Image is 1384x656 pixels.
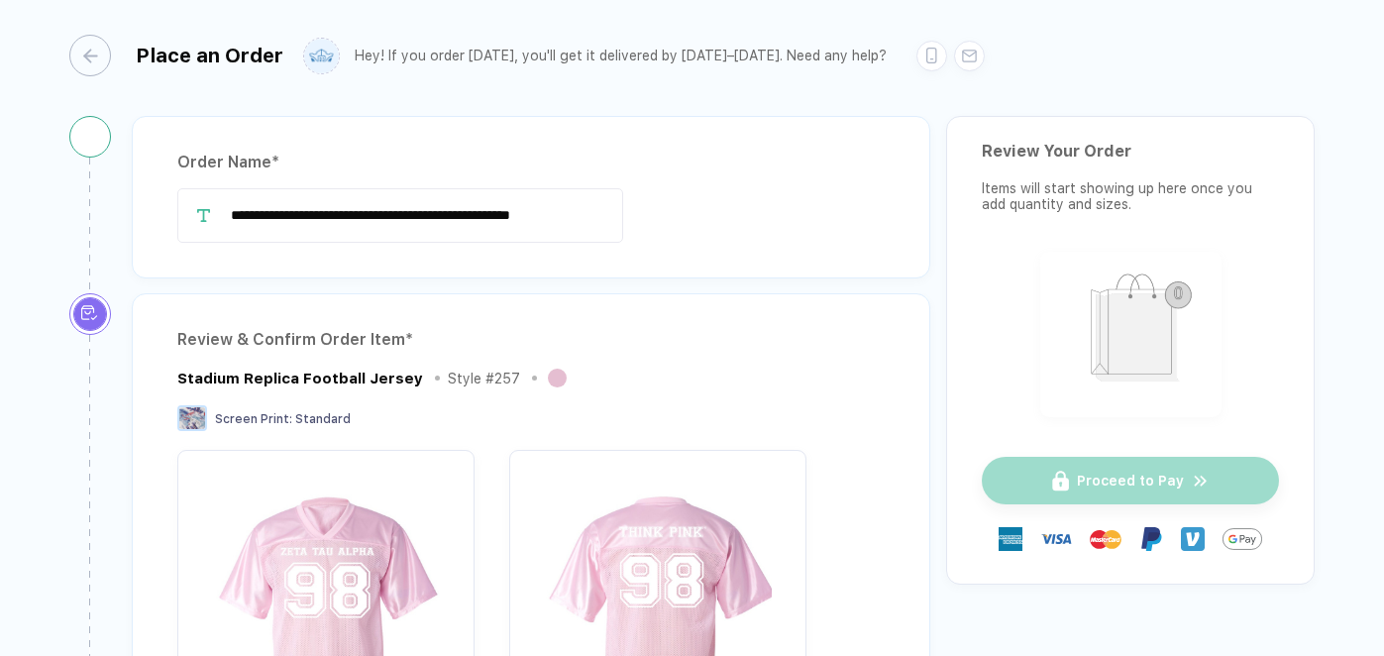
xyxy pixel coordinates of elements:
img: visa [1040,523,1072,555]
div: Place an Order [136,44,283,67]
span: Standard [295,412,351,426]
img: express [999,527,1022,551]
img: master-card [1090,523,1121,555]
div: Style # 257 [448,371,520,386]
div: Items will start showing up here once you add quantity and sizes. [982,180,1279,212]
img: Screen Print [177,405,207,431]
img: user profile [304,39,339,73]
div: Review & Confirm Order Item [177,324,885,356]
img: shopping_bag.png [1049,261,1213,404]
img: GPay [1223,519,1262,559]
div: Hey! If you order [DATE], you'll get it delivered by [DATE]–[DATE]. Need any help? [355,48,887,64]
img: Venmo [1181,527,1205,551]
img: Paypal [1139,527,1163,551]
span: Screen Print : [215,412,292,426]
div: Stadium Replica Football Jersey [177,370,423,387]
div: Order Name [177,147,885,178]
div: Review Your Order [982,142,1279,161]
